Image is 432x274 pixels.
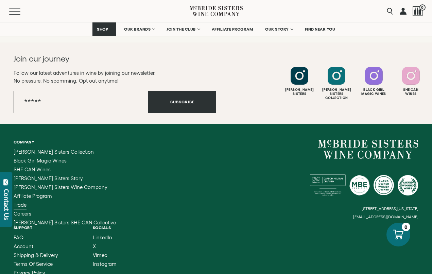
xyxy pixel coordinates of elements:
[362,206,418,211] small: [STREET_ADDRESS][US_STATE]
[124,27,151,32] span: OUR BRANDS
[300,22,340,36] a: FIND NEAR YOU
[14,220,116,225] a: McBride Sisters SHE CAN Collective
[393,67,429,96] a: Follow SHE CAN Wines on Instagram She CanWines
[14,193,52,199] span: Affiliate Program
[97,27,108,32] span: SHOP
[120,22,159,36] a: OUR BRANDS
[393,88,429,96] div: She Can Wines
[14,211,116,217] a: Careers
[14,261,53,267] span: Terms of Service
[318,140,418,159] a: McBride Sisters Wine Company
[92,22,116,36] a: SHOP
[14,211,31,217] span: Careers
[14,158,116,164] a: Black Girl Magic Wines
[14,202,116,208] a: Trade
[93,261,117,267] a: Instagram
[265,27,289,32] span: OUR STORY
[93,235,112,240] span: LinkedIn
[9,8,34,15] button: Mobile Menu Trigger
[282,67,317,96] a: Follow McBride Sisters on Instagram [PERSON_NAME]Sisters
[14,175,83,181] span: [PERSON_NAME] Sisters Story
[212,27,253,32] span: AFFILIATE PROGRAM
[14,261,67,267] a: Terms of Service
[93,235,117,240] a: LinkedIn
[14,158,67,164] span: Black Girl Magic Wines
[93,243,96,249] span: X
[14,244,67,249] a: Account
[356,88,392,96] div: Black Girl Magic Wines
[14,69,216,85] p: Follow our latest adventures in wine by joining our newsletter. No pressure. No spamming. Opt out...
[419,4,426,11] span: 0
[14,243,33,249] span: Account
[162,22,204,36] a: JOIN THE CLUB
[14,176,116,181] a: McBride Sisters Story
[353,215,418,219] small: [EMAIL_ADDRESS][DOMAIN_NAME]
[93,244,117,249] a: X
[93,252,107,258] span: Vimeo
[14,235,67,240] a: FAQ
[319,67,354,100] a: Follow McBride Sisters Collection on Instagram [PERSON_NAME] SistersCollection
[14,53,196,64] h2: Join our journey
[319,88,354,100] div: [PERSON_NAME] Sisters Collection
[282,88,317,96] div: [PERSON_NAME] Sisters
[14,193,116,199] a: Affiliate Program
[14,235,23,240] span: FAQ
[305,27,335,32] span: FIND NEAR YOU
[93,253,117,258] a: Vimeo
[14,167,116,172] a: SHE CAN Wines
[14,167,51,172] span: SHE CAN Wines
[14,202,27,208] span: Trade
[14,91,149,113] input: Email
[14,149,116,155] a: McBride Sisters Collection
[14,220,116,225] span: [PERSON_NAME] Sisters SHE CAN Collective
[14,184,107,190] span: [PERSON_NAME] Sisters Wine Company
[14,185,116,190] a: McBride Sisters Wine Company
[149,91,216,113] button: Subscribe
[167,27,196,32] span: JOIN THE CLUB
[14,252,58,258] span: Shipping & Delivery
[14,253,67,258] a: Shipping & Delivery
[402,223,410,231] div: 0
[14,149,94,155] span: [PERSON_NAME] Sisters Collection
[3,189,10,220] div: Contact Us
[356,67,392,96] a: Follow Black Girl Magic Wines on Instagram Black GirlMagic Wines
[261,22,297,36] a: OUR STORY
[207,22,258,36] a: AFFILIATE PROGRAM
